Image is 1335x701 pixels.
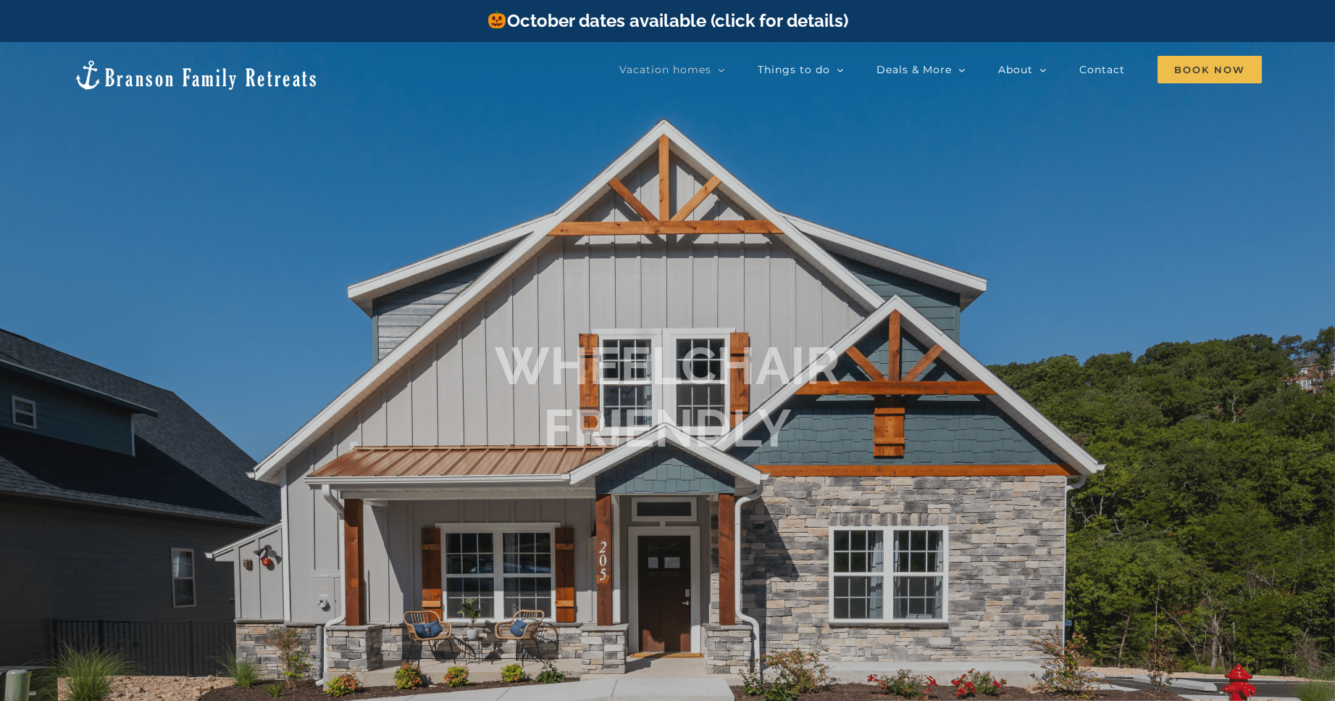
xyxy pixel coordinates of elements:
img: Branson Family Retreats Logo [73,59,319,91]
img: 🎃 [488,11,506,28]
h1: WHEELCHAIR FRIENDLY [495,335,840,460]
a: About [998,55,1047,84]
a: Book Now [1158,55,1262,84]
span: Contact [1079,65,1125,75]
span: Vacation homes [619,65,711,75]
span: About [998,65,1033,75]
span: Deals & More [876,65,952,75]
a: Deals & More [876,55,966,84]
a: October dates available (click for details) [487,10,848,31]
a: Contact [1079,55,1125,84]
span: Book Now [1158,56,1262,83]
span: Things to do [758,65,830,75]
a: Things to do [758,55,844,84]
a: Vacation homes [619,55,725,84]
nav: Main Menu [619,55,1262,84]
